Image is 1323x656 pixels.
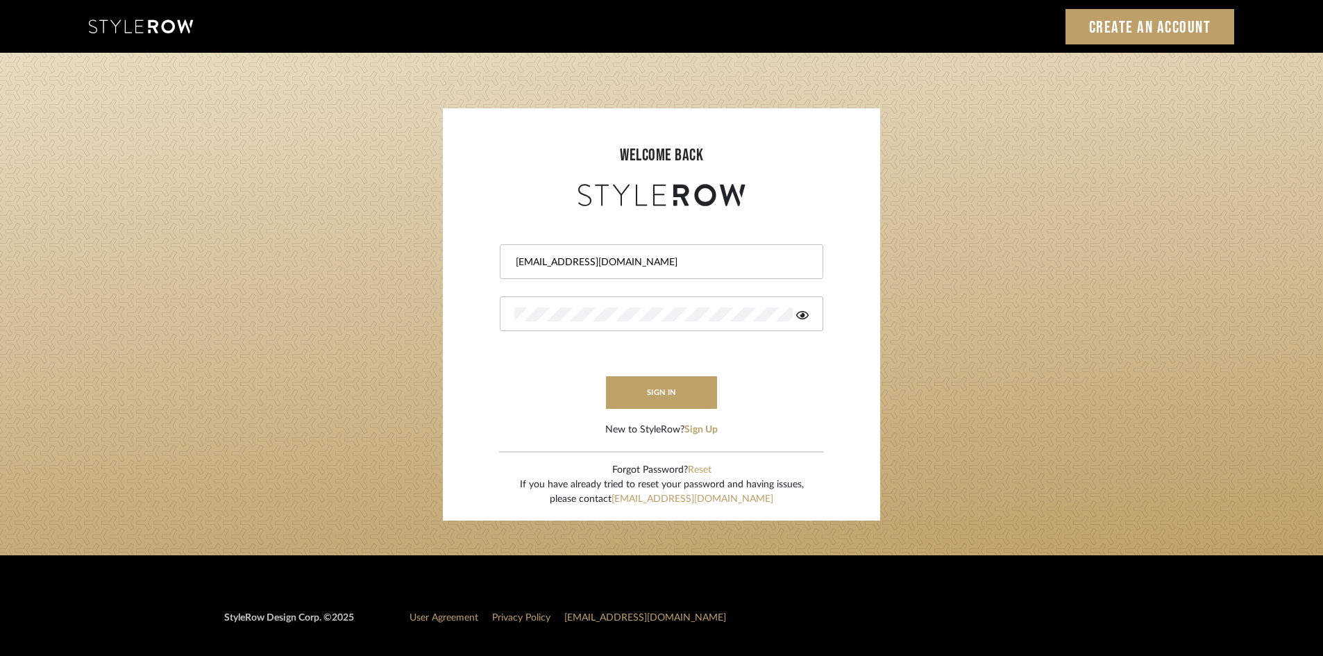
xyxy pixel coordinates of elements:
[457,143,866,168] div: welcome back
[520,463,804,478] div: Forgot Password?
[612,494,773,504] a: [EMAIL_ADDRESS][DOMAIN_NAME]
[492,613,550,623] a: Privacy Policy
[605,423,718,437] div: New to StyleRow?
[410,613,478,623] a: User Agreement
[1065,9,1235,44] a: Create an Account
[684,423,718,437] button: Sign Up
[606,376,717,409] button: sign in
[224,611,354,637] div: StyleRow Design Corp. ©2025
[564,613,726,623] a: [EMAIL_ADDRESS][DOMAIN_NAME]
[688,463,711,478] button: Reset
[520,478,804,507] div: If you have already tried to reset your password and having issues, please contact
[514,255,805,269] input: Email Address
